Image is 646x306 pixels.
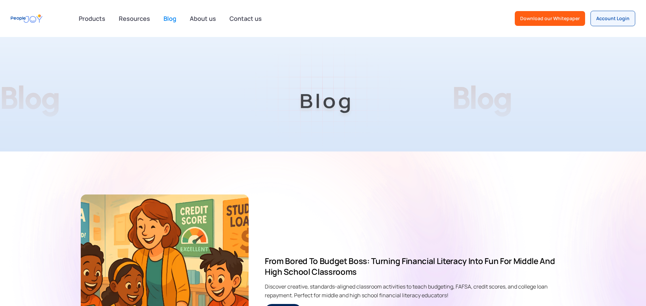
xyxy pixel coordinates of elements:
[515,11,585,26] a: Download our Whitepaper
[81,76,572,126] h1: Blog
[159,11,180,26] a: Blog
[520,15,580,22] div: Download our Whitepaper
[11,11,42,26] a: home
[225,11,266,26] a: Contact us
[596,15,630,22] div: Account Login
[265,282,565,299] div: Discover creative, standards-aligned classroom activities to teach budgeting, FAFSA, credit score...
[590,11,635,26] a: Account Login
[186,11,220,26] a: About us
[115,11,154,26] a: Resources
[265,256,565,277] h2: From Bored to Budget Boss: Turning Financial Literacy into Fun for Middle and High School Classrooms
[75,12,109,25] div: Products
